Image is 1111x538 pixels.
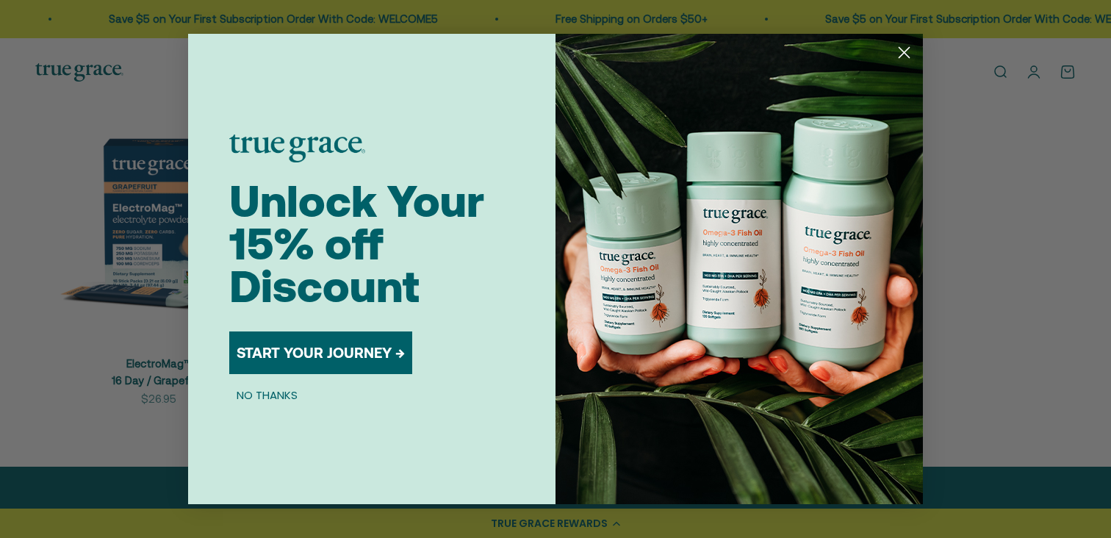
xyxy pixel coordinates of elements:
[229,331,412,374] button: START YOUR JOURNEY →
[229,176,484,312] span: Unlock Your 15% off Discount
[891,40,917,65] button: Close dialog
[229,134,365,162] img: logo placeholder
[229,386,305,403] button: NO THANKS
[555,34,923,504] img: 098727d5-50f8-4f9b-9554-844bb8da1403.jpeg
